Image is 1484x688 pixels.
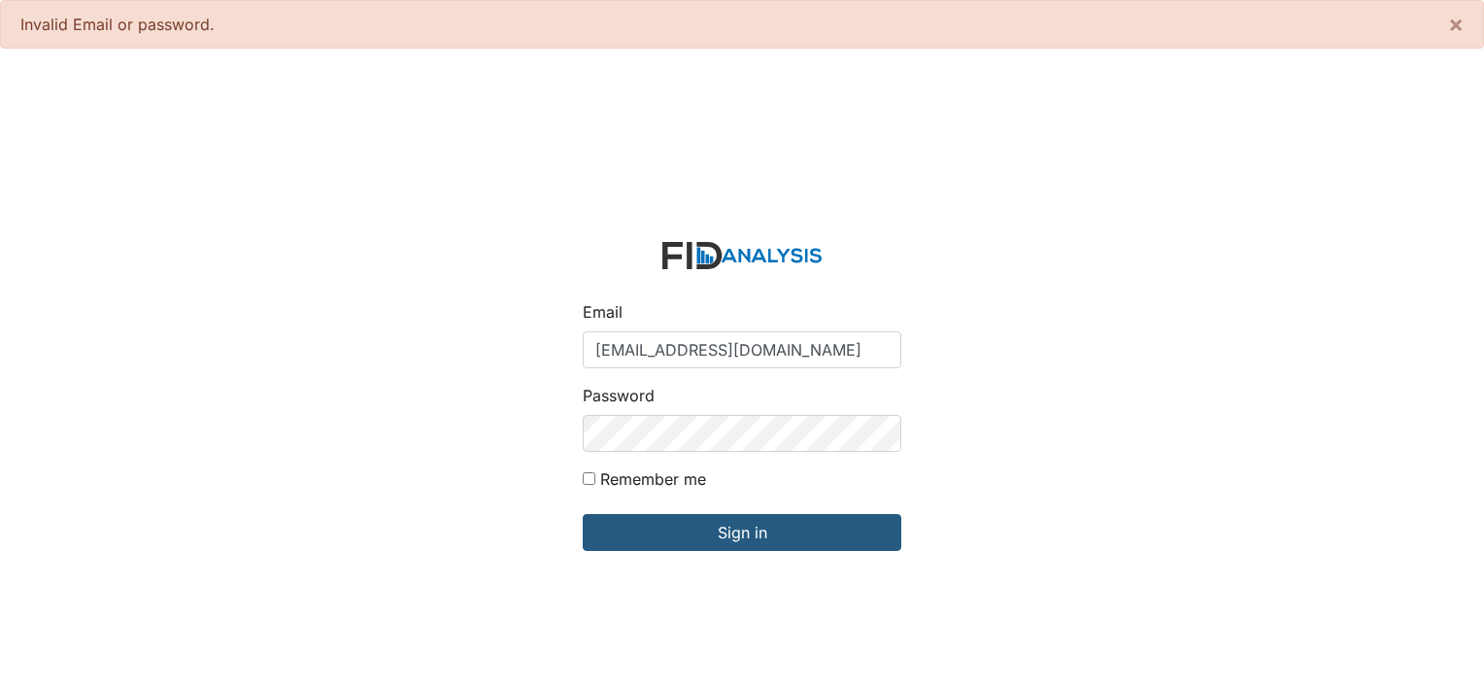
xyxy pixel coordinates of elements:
input: Sign in [583,514,901,551]
img: logo-2fc8c6e3336f68795322cb6e9a2b9007179b544421de10c17bdaae8622450297.svg [662,242,822,270]
label: Password [583,384,655,407]
span: × [1448,10,1464,38]
label: Email [583,300,623,324]
label: Remember me [600,467,706,491]
button: × [1429,1,1483,48]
